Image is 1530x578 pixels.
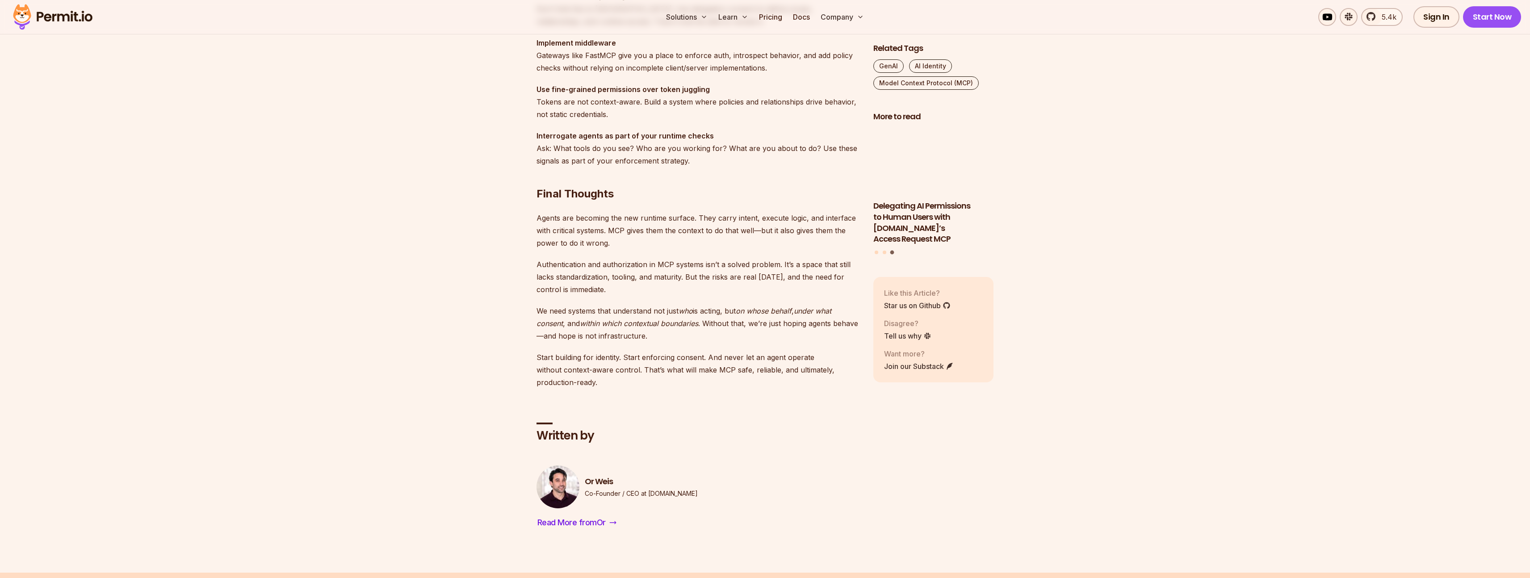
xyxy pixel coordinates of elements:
a: Start Now [1463,6,1522,28]
button: Go to slide 3 [890,251,894,255]
h2: Final Thoughts [537,151,859,201]
a: Join our Substack [884,361,954,372]
p: Disagree? [884,318,931,329]
strong: Use fine-grained permissions over token juggling [537,85,710,94]
strong: Interrogate agents as part of your runtime checks [537,131,714,140]
img: Permit logo [9,2,96,32]
a: Tell us why [884,331,931,341]
p: Ask: What tools do you see? Who are you working for? What are you about to do? Use these signals ... [537,130,859,167]
a: GenAI [873,59,904,73]
p: Authentication and authorization in MCP systems isn’t a solved problem. It’s a space that still l... [537,258,859,296]
p: Co-Founder / CEO at [DOMAIN_NAME] [585,489,698,498]
a: Sign In [1413,6,1459,28]
span: Read More from Or [537,516,606,529]
div: Posts [873,128,994,256]
h3: Or Weis [585,476,698,487]
h2: More to read [873,111,994,122]
a: Docs [789,8,813,26]
h2: Written by [537,428,859,444]
h2: Related Tags [873,43,994,54]
p: Like this Article? [884,288,951,298]
a: Star us on Github [884,300,951,311]
button: Company [817,8,868,26]
em: who [679,306,693,315]
button: Go to slide 1 [875,251,878,254]
p: We need systems that understand not just is acting, but , , and . Without that, we’re just hoping... [537,305,859,342]
img: Delegating AI Permissions to Human Users with Permit.io’s Access Request MCP [873,128,994,196]
button: Learn [715,8,752,26]
button: Go to slide 2 [883,251,886,254]
p: Gateways like FastMCP give you a place to enforce auth, introspect behavior, and add policy check... [537,37,859,74]
span: 5.4k [1376,12,1396,22]
em: within which contextual boundaries [580,319,698,328]
p: Want more? [884,348,954,359]
h3: Delegating AI Permissions to Human Users with [DOMAIN_NAME]’s Access Request MCP [873,201,994,245]
em: on whose behalf [736,306,792,315]
p: Start building for identity. Start enforcing consent. And never let an agent operate without cont... [537,351,859,389]
a: AI Identity [909,59,952,73]
p: Agents are becoming the new runtime surface. They carry intent, execute logic, and interface with... [537,212,859,249]
strong: Implement middleware [537,38,616,47]
a: 5.4k [1361,8,1403,26]
img: Or Weis [537,465,579,508]
a: Pricing [755,8,786,26]
button: Solutions [662,8,711,26]
a: Read More fromOr [537,515,617,530]
a: Model Context Protocol (MCP) [873,76,979,90]
p: Tokens are not context-aware. Build a system where policies and relationships drive behavior, not... [537,83,859,121]
em: under what consent [537,306,831,328]
li: 3 of 3 [873,128,994,245]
